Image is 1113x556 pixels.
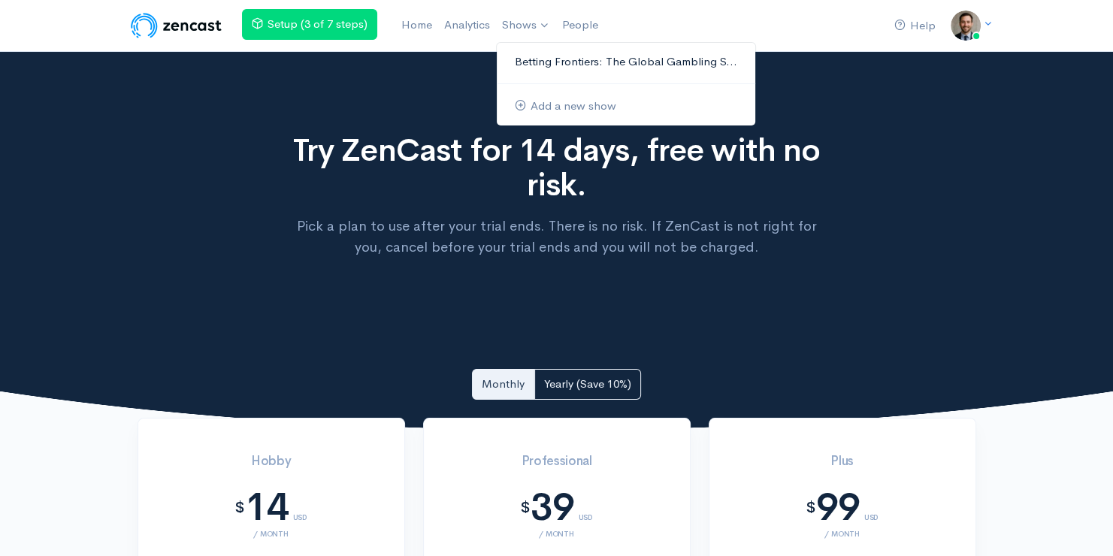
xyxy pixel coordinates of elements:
[156,455,386,469] h3: Hobby
[293,495,307,521] div: USD
[496,42,756,126] ul: Shows
[816,486,860,529] div: 99
[472,369,534,400] a: Monthly
[864,495,879,521] div: USD
[806,500,816,516] div: $
[287,133,826,202] h1: Try ZenCast for 14 days, free with no risk.
[727,530,957,538] div: / month
[497,93,755,119] a: Add a new show
[442,455,672,469] h3: Professional
[727,455,957,469] h3: Plus
[888,10,942,42] a: Help
[579,495,593,521] div: USD
[438,9,496,41] a: Analytics
[496,9,556,42] a: Shows
[287,216,826,258] p: Pick a plan to use after your trial ends. There is no risk. If ZenCast is not right for you, canc...
[156,530,386,538] div: / month
[951,11,981,41] img: ...
[242,9,377,40] a: Setup (3 of 7 steps)
[442,530,672,538] div: / month
[395,9,438,41] a: Home
[531,486,574,529] div: 39
[129,11,224,41] img: ZenCast Logo
[234,500,245,516] div: $
[497,49,755,75] a: Betting Frontiers: The Global Gambling S...
[520,500,531,516] div: $
[245,486,289,529] div: 14
[534,369,641,400] a: Yearly (Save 10%)
[556,9,604,41] a: People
